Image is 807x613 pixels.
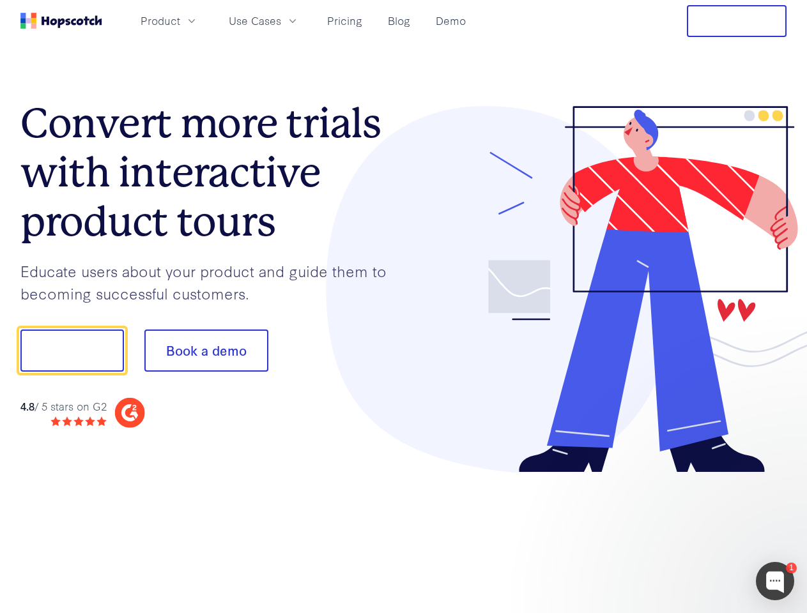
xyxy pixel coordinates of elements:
span: Use Cases [229,13,281,29]
a: Home [20,13,102,29]
button: Use Cases [221,10,307,31]
strong: 4.8 [20,398,35,413]
button: Show me! [20,329,124,372]
button: Product [133,10,206,31]
button: Free Trial [687,5,787,37]
h1: Convert more trials with interactive product tours [20,99,404,246]
div: / 5 stars on G2 [20,398,107,414]
span: Product [141,13,180,29]
a: Blog [383,10,415,31]
a: Pricing [322,10,367,31]
p: Educate users about your product and guide them to becoming successful customers. [20,260,404,304]
div: 1 [786,563,797,573]
button: Book a demo [144,329,268,372]
a: Demo [431,10,471,31]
